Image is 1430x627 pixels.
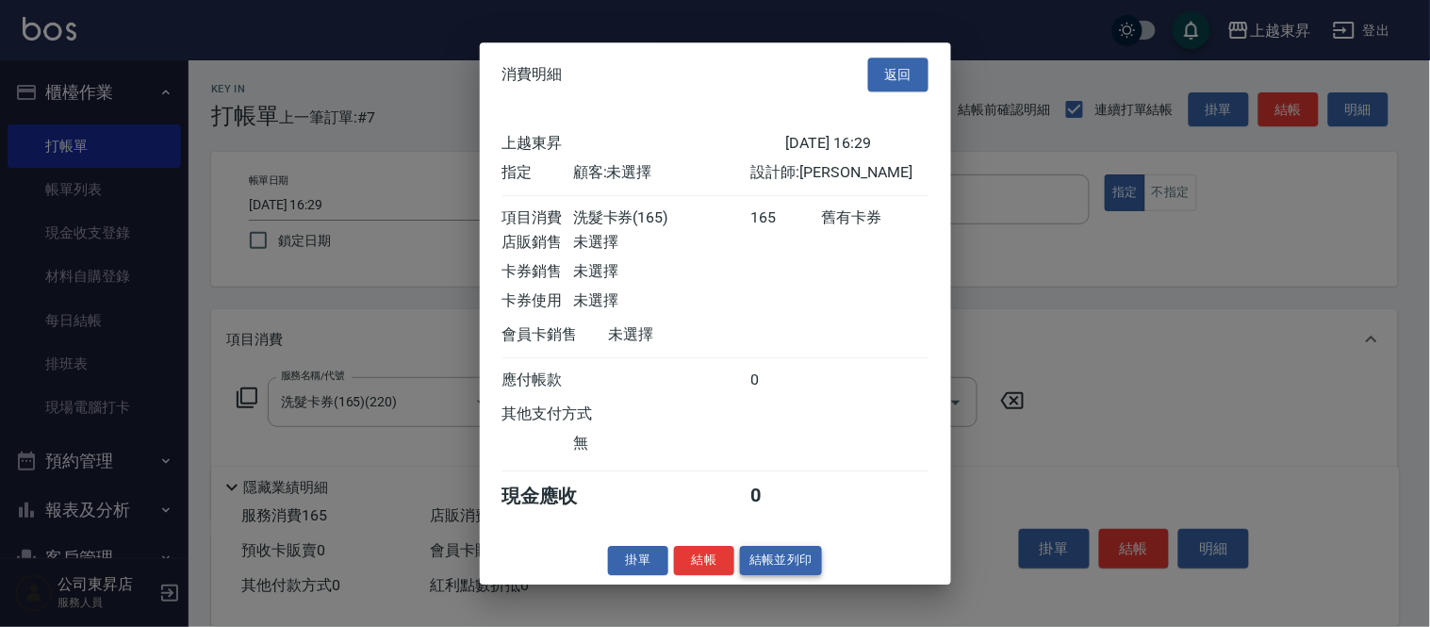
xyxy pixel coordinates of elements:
[750,484,821,509] div: 0
[750,163,928,183] div: 設計師: [PERSON_NAME]
[502,65,563,84] span: 消費明細
[573,434,750,454] div: 無
[502,163,573,183] div: 指定
[573,208,750,228] div: 洗髮卡券(165)
[740,546,822,575] button: 結帳並列印
[502,371,573,390] div: 應付帳款
[502,325,609,345] div: 會員卡銷售
[502,291,573,311] div: 卡券使用
[502,484,609,509] div: 現金應收
[750,371,821,390] div: 0
[608,546,668,575] button: 掛單
[609,325,786,345] div: 未選擇
[502,404,645,424] div: 其他支付方式
[502,233,573,253] div: 店販銷售
[573,291,750,311] div: 未選擇
[573,262,750,282] div: 未選擇
[868,58,929,92] button: 返回
[750,208,821,228] div: 165
[573,163,750,183] div: 顧客: 未選擇
[502,262,573,282] div: 卡券銷售
[674,546,734,575] button: 結帳
[786,134,929,154] div: [DATE] 16:29
[502,134,786,154] div: 上越東昇
[821,208,928,228] div: 舊有卡券
[573,233,750,253] div: 未選擇
[502,208,573,228] div: 項目消費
